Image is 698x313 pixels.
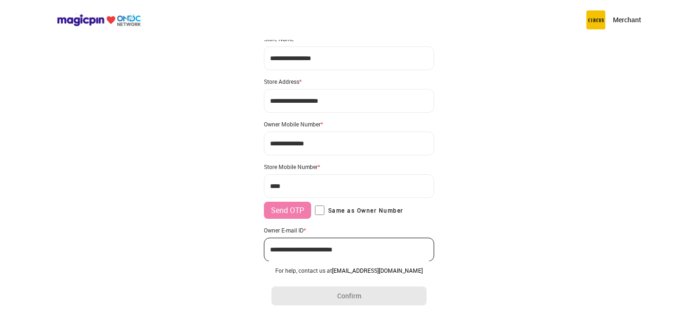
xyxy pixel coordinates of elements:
div: For help, contact us at [271,267,427,274]
button: Send OTP [264,202,311,219]
img: ondc-logo-new-small.8a59708e.svg [57,14,141,27]
button: Confirm [271,286,427,305]
div: Store Address [264,78,434,85]
div: Owner E-mail ID [264,226,434,234]
p: Merchant [613,15,641,25]
img: circus.b677b59b.png [586,10,605,29]
input: Same as Owner Number [315,206,324,215]
div: Store Mobile Number [264,163,434,170]
a: [EMAIL_ADDRESS][DOMAIN_NAME] [332,267,423,274]
label: Same as Owner Number [315,206,403,215]
div: Owner Mobile Number [264,120,434,128]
